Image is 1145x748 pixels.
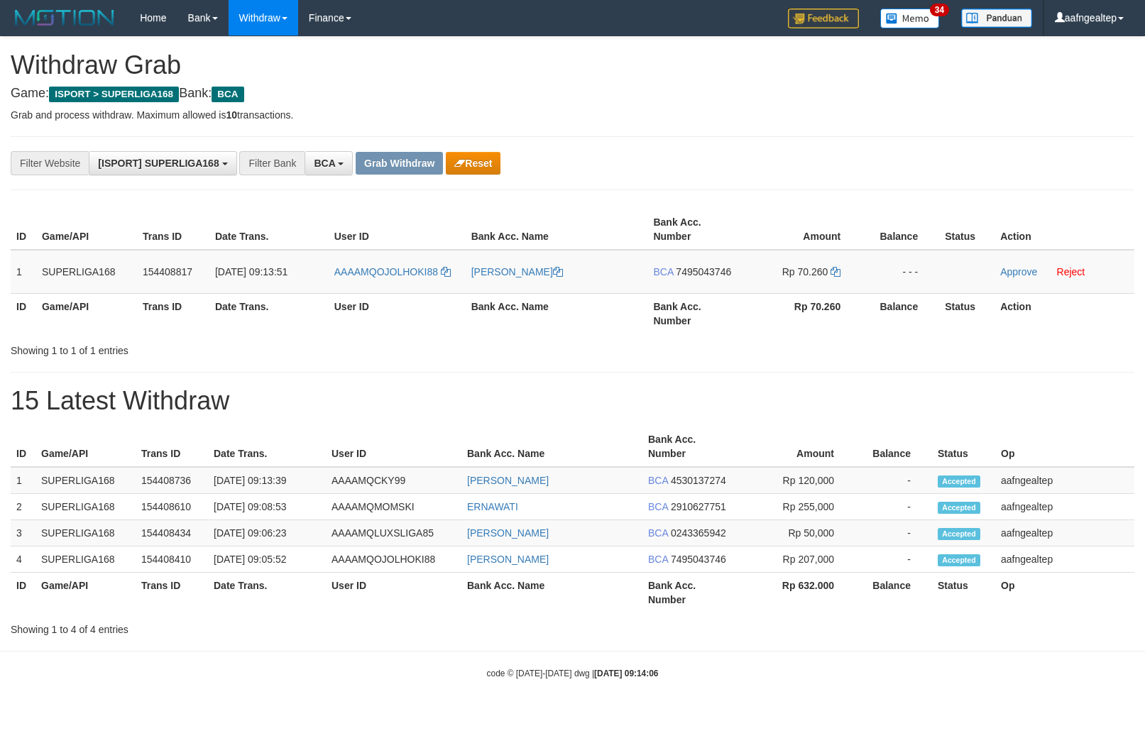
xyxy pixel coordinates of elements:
button: [ISPORT] SUPERLIGA168 [89,151,236,175]
th: Trans ID [136,427,208,467]
th: Bank Acc. Name [461,427,642,467]
th: ID [11,427,35,467]
th: Game/API [35,573,136,613]
button: Reset [446,152,500,175]
span: BCA [648,554,668,565]
th: ID [11,293,36,334]
span: [ISPORT] SUPERLIGA168 [98,158,219,169]
td: [DATE] 09:13:39 [208,467,326,494]
span: ISPORT > SUPERLIGA168 [49,87,179,102]
a: [PERSON_NAME] [471,266,563,277]
span: BCA [648,501,668,512]
small: code © [DATE]-[DATE] dwg | [487,669,659,678]
td: AAAAMQCKY99 [326,467,461,494]
th: Bank Acc. Number [647,293,745,334]
span: Accepted [938,528,980,540]
th: Bank Acc. Number [647,209,745,250]
td: AAAAMQMOMSKI [326,494,461,520]
td: aafngealtep [995,494,1134,520]
td: 154408736 [136,467,208,494]
span: Copy 4530137274 to clipboard [671,475,726,486]
button: BCA [305,151,353,175]
th: Rp 632.000 [740,573,855,613]
th: Balance [862,293,939,334]
th: User ID [326,573,461,613]
td: AAAAMQOJOLHOKI88 [326,546,461,573]
th: Bank Acc. Name [466,293,648,334]
td: aafngealtep [995,520,1134,546]
strong: [DATE] 09:14:06 [594,669,658,678]
th: Date Trans. [209,293,329,334]
td: [DATE] 09:06:23 [208,520,326,546]
th: Bank Acc. Number [642,573,740,613]
td: [DATE] 09:08:53 [208,494,326,520]
th: Date Trans. [208,427,326,467]
th: Balance [862,209,939,250]
a: ERNAWATI [467,501,518,512]
a: Approve [1000,266,1037,277]
td: - [855,494,932,520]
span: BCA [648,527,668,539]
td: SUPERLIGA168 [35,467,136,494]
td: Rp 120,000 [740,467,855,494]
h1: 15 Latest Withdraw [11,387,1134,415]
a: [PERSON_NAME] [467,475,549,486]
span: Accepted [938,554,980,566]
th: User ID [326,427,461,467]
th: Status [939,209,995,250]
h1: Withdraw Grab [11,51,1134,79]
th: Trans ID [137,293,209,334]
th: Game/API [36,293,137,334]
th: Game/API [35,427,136,467]
span: 154408817 [143,266,192,277]
a: [PERSON_NAME] [467,527,549,539]
th: Balance [855,427,932,467]
th: Action [995,293,1134,334]
span: BCA [648,475,668,486]
td: 154408434 [136,520,208,546]
span: Copy 7495043746 to clipboard [671,554,726,565]
th: Balance [855,573,932,613]
a: [PERSON_NAME] [467,554,549,565]
th: Amount [740,427,855,467]
th: Game/API [36,209,137,250]
a: AAAAMQOJOLHOKI88 [334,266,451,277]
div: Filter Website [11,151,89,175]
td: aafngealtep [995,546,1134,573]
th: ID [11,573,35,613]
th: Trans ID [136,573,208,613]
th: Bank Acc. Name [461,573,642,613]
td: AAAAMQLUXSLIGA85 [326,520,461,546]
span: [DATE] 09:13:51 [215,266,287,277]
button: Grab Withdraw [356,152,443,175]
span: Rp 70.260 [782,266,828,277]
span: Copy 7495043746 to clipboard [676,266,731,277]
td: 3 [11,520,35,546]
td: Rp 255,000 [740,494,855,520]
td: Rp 207,000 [740,546,855,573]
th: ID [11,209,36,250]
td: - [855,546,932,573]
th: Date Trans. [208,573,326,613]
div: Showing 1 to 1 of 1 entries [11,338,466,358]
td: 2 [11,494,35,520]
td: 154408410 [136,546,208,573]
td: SUPERLIGA168 [35,520,136,546]
th: User ID [329,209,466,250]
span: Copy 0243365942 to clipboard [671,527,726,539]
th: Status [939,293,995,334]
span: BCA [653,266,673,277]
div: Showing 1 to 4 of 4 entries [11,617,466,637]
th: Op [995,573,1134,613]
td: aafngealtep [995,467,1134,494]
td: SUPERLIGA168 [35,546,136,573]
td: Rp 50,000 [740,520,855,546]
th: Amount [745,209,862,250]
th: Rp 70.260 [745,293,862,334]
div: Filter Bank [239,151,305,175]
td: - - - [862,250,939,294]
th: Trans ID [137,209,209,250]
img: Button%20Memo.svg [880,9,940,28]
span: Copy 2910627751 to clipboard [671,501,726,512]
th: Bank Acc. Name [466,209,648,250]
